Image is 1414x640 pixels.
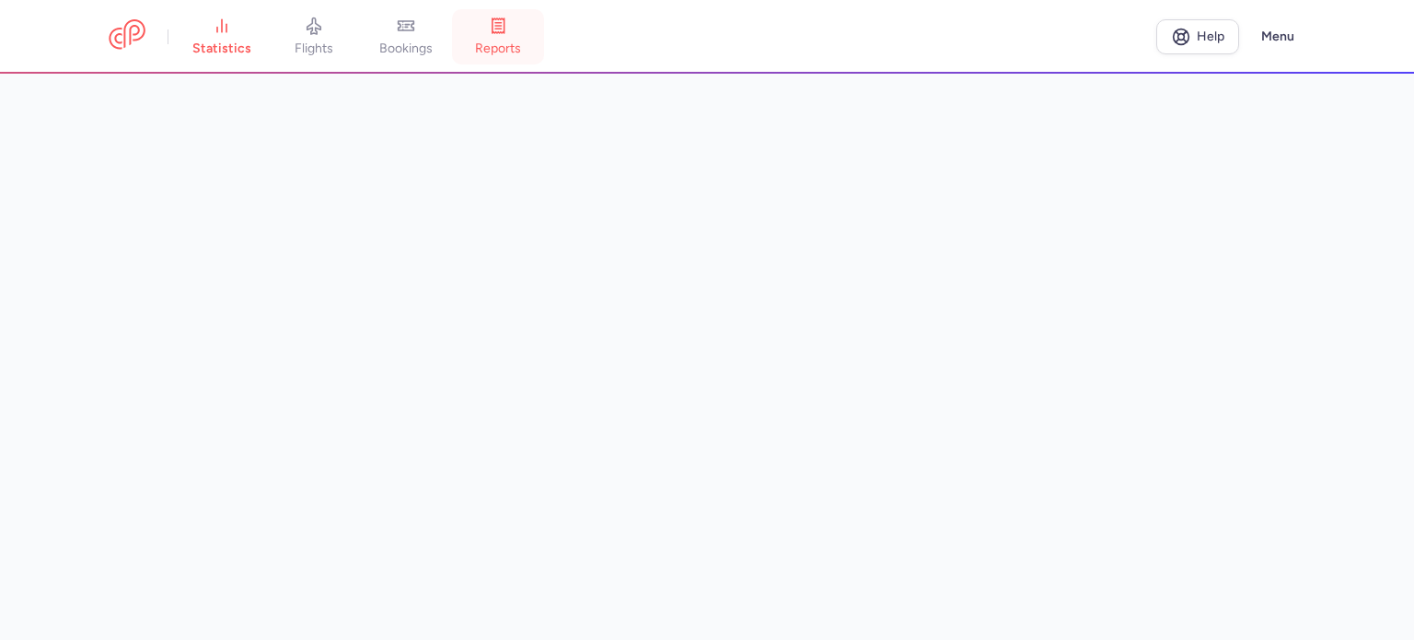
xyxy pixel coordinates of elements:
[379,41,433,57] span: bookings
[192,41,251,57] span: statistics
[452,17,544,57] a: reports
[295,41,333,57] span: flights
[176,17,268,57] a: statistics
[475,41,521,57] span: reports
[1250,19,1305,54] button: Menu
[1197,29,1224,43] span: Help
[1156,19,1239,54] a: Help
[109,19,145,53] a: CitizenPlane red outlined logo
[268,17,360,57] a: flights
[360,17,452,57] a: bookings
